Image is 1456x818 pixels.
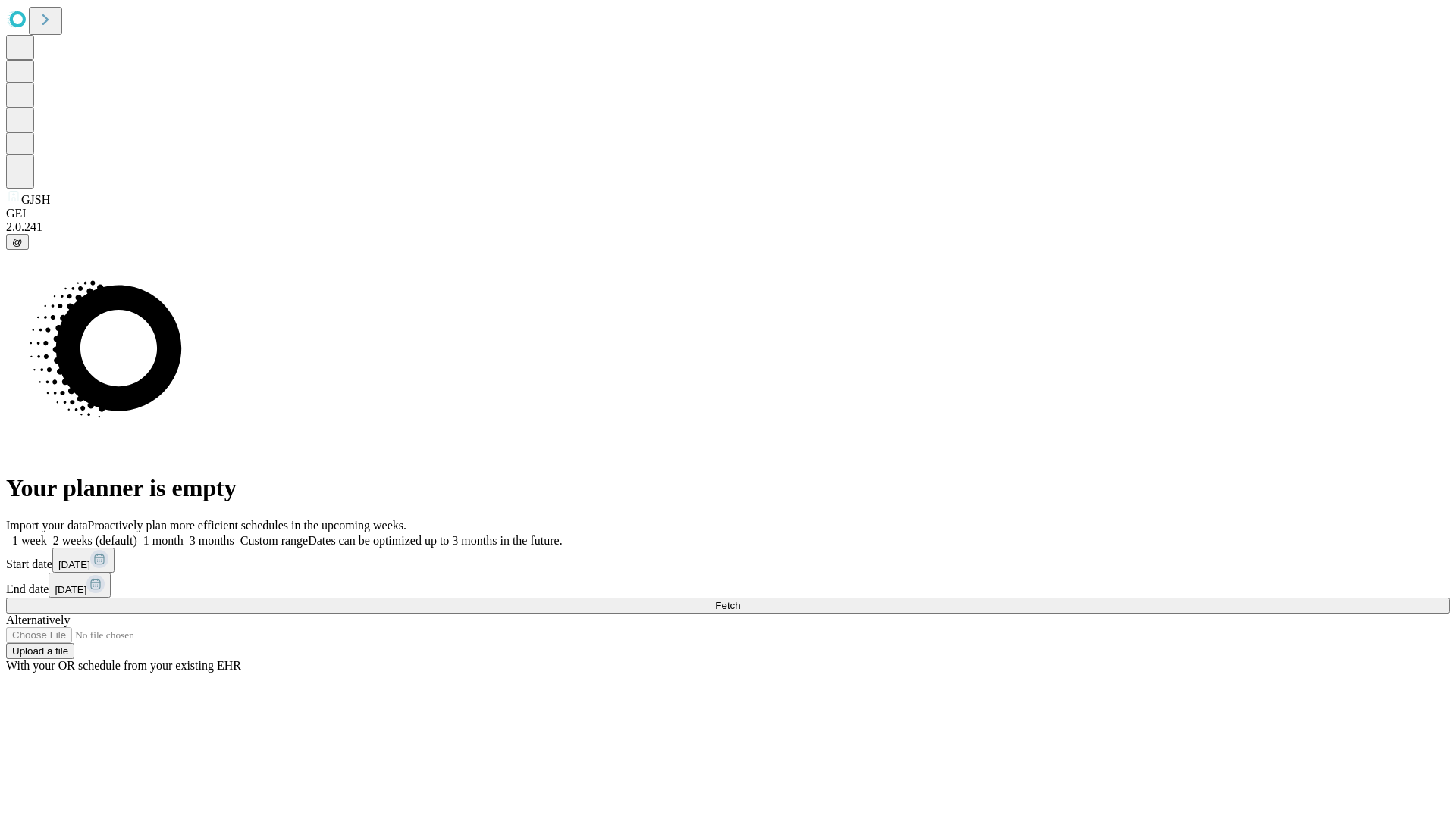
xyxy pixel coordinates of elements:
span: Fetch [715,600,740,611]
h1: Your planner is empty [6,474,1450,502]
span: 1 week [12,534,47,547]
div: GEI [6,207,1450,220]
button: [DATE] [49,573,111,598]
span: @ [12,236,23,248]
div: 2.0.241 [6,220,1450,234]
span: With your OR schedule from your existing EHR [6,659,241,672]
span: 2 weeks (default) [53,534,137,547]
span: Alternatively [6,613,70,626]
span: Dates can be optimized up to 3 months in the future. [308,534,562,547]
button: Fetch [6,598,1450,613]
span: Custom range [240,534,308,547]
div: Start date [6,548,1450,573]
span: [DATE] [55,584,86,595]
span: Import your data [6,519,88,532]
button: @ [6,234,29,250]
button: [DATE] [52,548,115,573]
button: Upload a file [6,643,74,659]
span: Proactively plan more efficient schedules in the upcoming weeks. [88,519,406,532]
span: GJSH [21,193,50,206]
span: 3 months [190,534,234,547]
span: 1 month [143,534,184,547]
span: [DATE] [58,559,90,570]
div: End date [6,573,1450,598]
